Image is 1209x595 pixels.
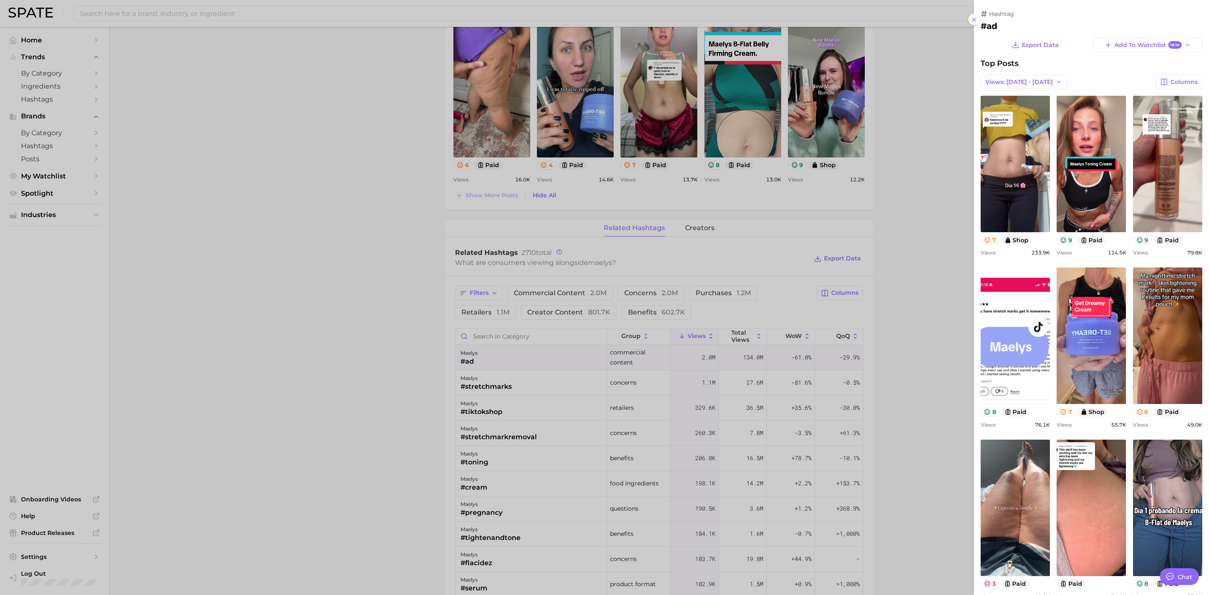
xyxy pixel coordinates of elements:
[989,10,1014,18] span: hashtag
[1001,408,1030,417] button: paid
[981,249,996,256] span: Views
[981,75,1067,89] button: Views: [DATE] - [DATE]
[1057,236,1076,244] button: 9
[1077,408,1108,417] button: shop
[1187,249,1202,256] span: 79.8k
[1010,38,1061,52] button: Export Data
[1133,579,1152,588] button: 8
[981,59,1018,68] span: Top Posts
[981,422,996,428] span: Views
[1187,422,1202,428] span: 49.0k
[1156,75,1202,89] button: Columns
[985,79,1053,86] span: Views: [DATE] - [DATE]
[1057,408,1076,417] button: 7
[1031,249,1050,256] span: 233.9k
[1153,408,1182,417] button: paid
[1168,41,1182,49] span: New
[1133,422,1148,428] span: Views
[1133,408,1152,417] button: 6
[1093,38,1202,52] button: Add to WatchlistNew
[1170,79,1198,86] span: Columns
[981,236,1000,244] button: 7
[1153,579,1182,588] button: paid
[1001,236,1032,244] button: shop
[1133,249,1148,256] span: Views
[1115,41,1181,49] span: Add to Watchlist
[1035,422,1050,428] span: 76.1k
[1077,236,1106,244] button: paid
[1153,236,1182,244] button: paid
[1001,579,1030,588] button: paid
[1057,422,1072,428] span: Views
[981,21,1202,31] h2: #ad
[981,408,1000,417] button: 8
[1022,42,1059,49] span: Export Data
[1057,249,1072,256] span: Views
[1111,422,1126,428] span: 55.7k
[1108,249,1126,256] span: 114.5k
[1057,579,1086,588] button: paid
[981,579,999,588] button: 3
[1133,236,1152,244] button: 9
